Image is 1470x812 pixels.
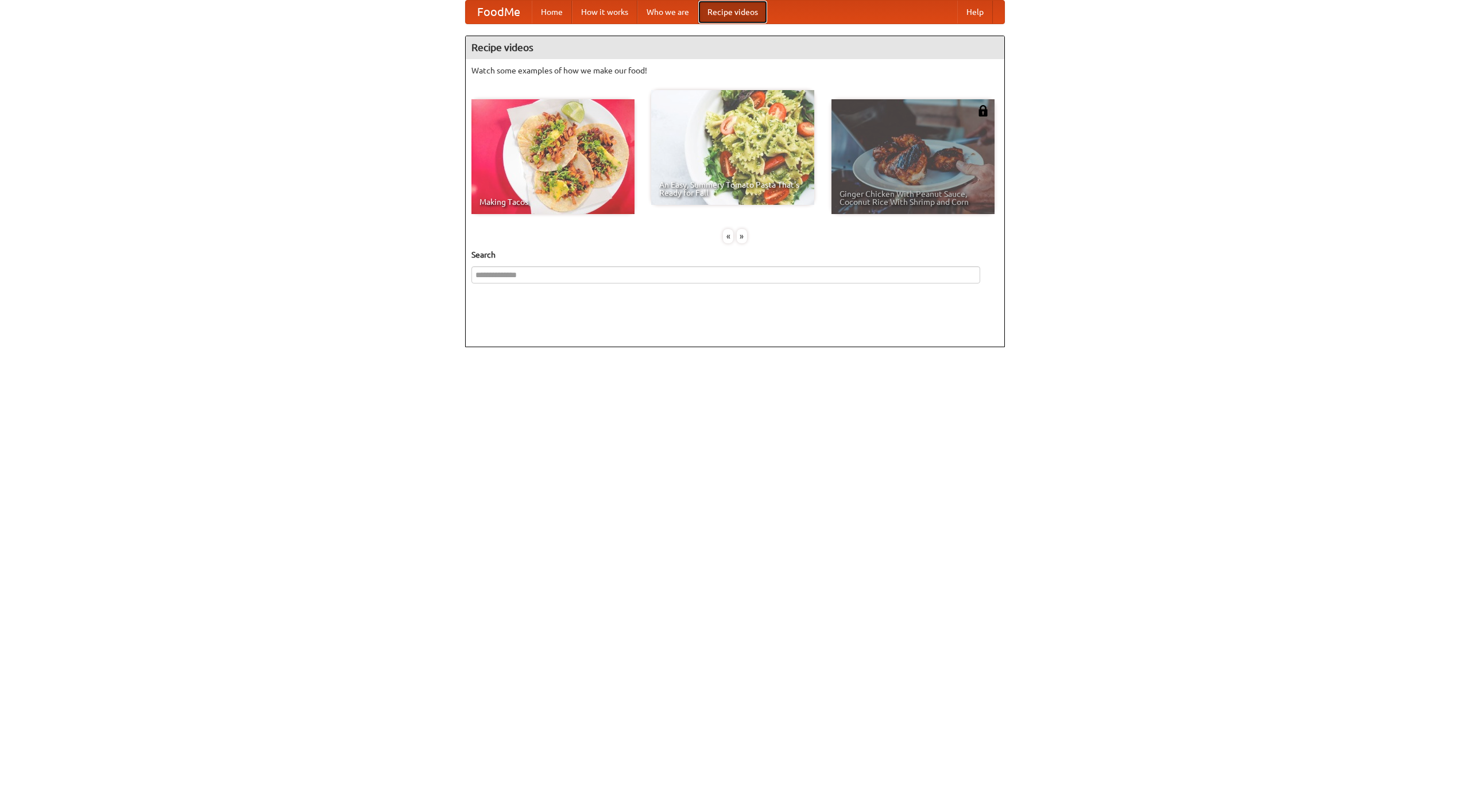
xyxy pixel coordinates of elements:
div: » [737,229,747,243]
span: Making Tacos [479,198,626,206]
span: An Easy, Summery Tomato Pasta That's Ready for Fall [659,181,806,197]
a: Recipe videos [698,1,767,24]
a: Home [532,1,572,24]
div: « [723,229,733,243]
h4: Recipe videos [466,36,1004,59]
a: An Easy, Summery Tomato Pasta That's Ready for Fall [651,90,814,205]
a: How it works [572,1,637,24]
a: FoodMe [466,1,532,24]
a: Who we are [637,1,698,24]
a: Making Tacos [471,99,635,214]
a: Help [957,1,993,24]
img: 483408.png [977,105,989,116]
p: Watch some examples of how we make our food! [471,65,999,76]
h5: Search [471,249,999,261]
